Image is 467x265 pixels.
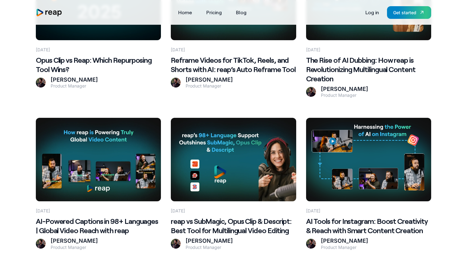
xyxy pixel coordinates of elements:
h2: AI Tools for Instagram: Boost Creativity & Reach with Smart Content Creation [306,216,431,235]
a: [DATE]reap vs SubMagic, Opus Clip & Descript: Best Tool for Multilingual Video Editing[PERSON_NAM... [171,118,296,250]
h2: Reframe Videos for TikTok, Reels, and Shorts with AI: reap’s Auto Reframe Tool [171,55,296,74]
h2: The Rise of AI Dubbing: How reap is Revolutionizing Multilingual Content Creation [306,55,431,83]
div: [DATE] [171,40,185,53]
div: [PERSON_NAME] [186,237,233,245]
img: reap logo [36,8,62,17]
div: Product Manager [321,245,368,250]
div: [DATE] [171,201,185,214]
div: [PERSON_NAME] [51,237,98,245]
div: [PERSON_NAME] [321,237,368,245]
div: [PERSON_NAME] [51,76,98,83]
a: Pricing [203,7,225,17]
a: Get started [387,6,431,19]
h2: reap vs SubMagic, Opus Clip & Descript: Best Tool for Multilingual Video Editing [171,216,296,235]
div: [DATE] [36,40,50,53]
h2: AI-Powered Captions in 98+ Languages | Global Video Reach with reap [36,216,161,235]
a: [DATE]AI Tools for Instagram: Boost Creativity & Reach with Smart Content Creation[PERSON_NAME]Pr... [306,118,431,250]
a: home [36,8,62,17]
div: [PERSON_NAME] [186,76,233,83]
div: [DATE] [306,40,320,53]
h2: Opus Clip vs Reap: Which Repurposing Tool Wins? [36,55,161,74]
a: Log in [362,7,382,17]
div: Product Manager [51,245,98,250]
div: [PERSON_NAME] [321,86,368,93]
div: Product Manager [186,83,233,89]
div: [DATE] [306,201,320,214]
a: Home [175,7,195,17]
a: [DATE]AI-Powered Captions in 98+ Languages | Global Video Reach with reap[PERSON_NAME]Product Man... [36,118,161,250]
a: Blog [233,7,250,17]
div: [DATE] [36,201,50,214]
div: Get started [393,9,416,16]
div: Product Manager [186,245,233,250]
div: Product Manager [321,92,368,98]
div: Product Manager [51,83,98,89]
